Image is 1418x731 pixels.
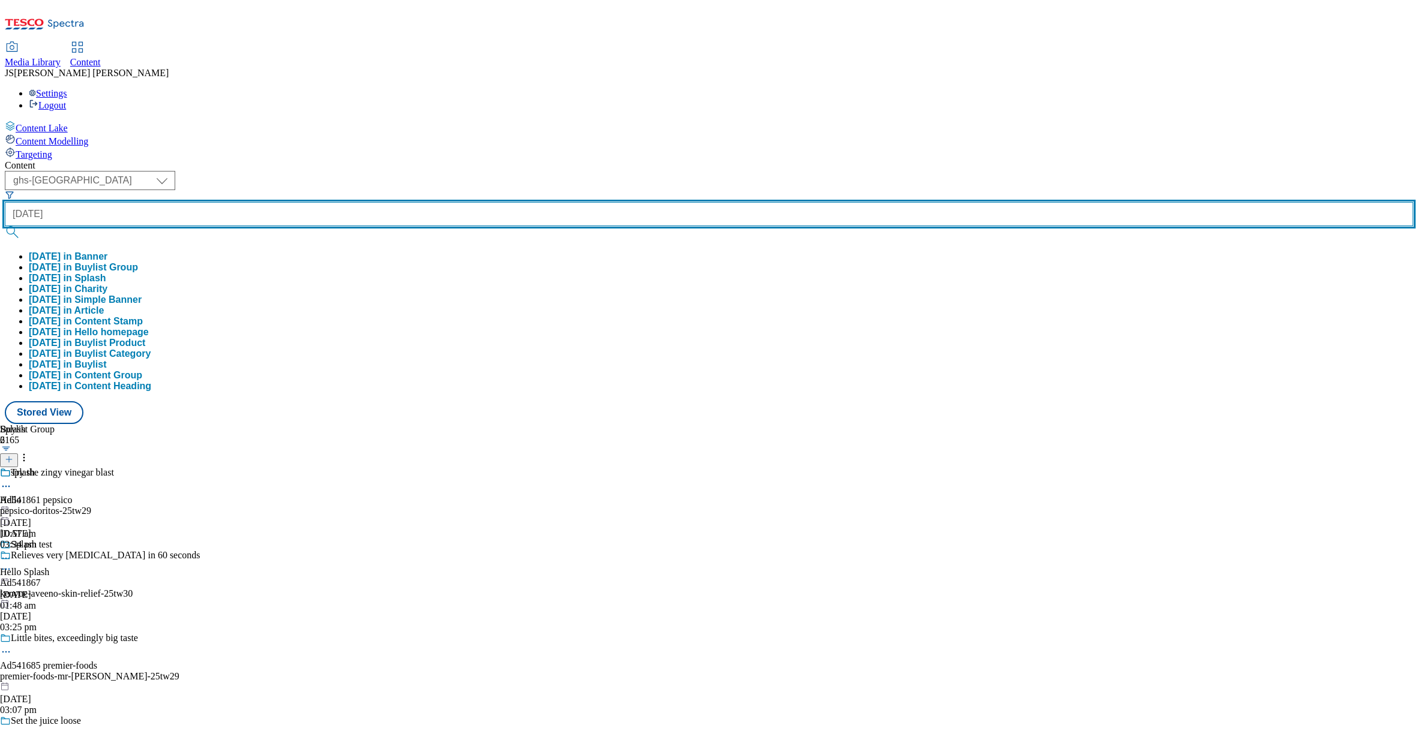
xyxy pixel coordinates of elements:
button: [DATE] in Charity [29,284,107,294]
button: [DATE] in Banner [29,251,107,262]
a: Content Modelling [5,134,1413,147]
a: Media Library [5,43,61,68]
span: JS [5,68,14,78]
button: [DATE] in Buylist Category [29,348,151,359]
button: Stored View [5,401,83,424]
button: [DATE] in Content Stamp [29,316,143,327]
button: [DATE] in Content Group [29,370,142,381]
div: Set the juice loose [11,715,81,726]
span: [PERSON_NAME] [PERSON_NAME] [14,68,169,78]
a: Content [70,43,101,68]
div: Content [5,160,1413,171]
button: [DATE] in Buylist Product [29,338,145,348]
div: [DATE] in [29,262,138,273]
span: Content Lake [16,123,68,133]
button: [DATE] in Buylist Group [29,262,138,273]
div: Relieves very [MEDICAL_DATA] in 60 seconds [11,550,200,561]
span: Hello homepage [74,327,149,337]
button: [DATE] in Splash [29,273,106,284]
span: Content Modelling [16,136,88,146]
span: Buylist Group [74,262,138,272]
button: [DATE] in Article [29,305,104,316]
span: Targeting [16,149,52,160]
span: Content [70,57,101,67]
span: Content Stamp [74,316,143,326]
input: Search [5,202,1413,226]
a: Settings [29,88,67,98]
a: Content Lake [5,121,1413,134]
button: [DATE] in Hello homepage [29,327,149,338]
button: [DATE] in Content Heading [29,381,151,392]
div: [DATE] in [29,316,143,327]
div: [DATE] in [29,327,149,338]
a: Targeting [5,147,1413,160]
svg: Search Filters [5,190,14,200]
span: Media Library [5,57,61,67]
button: [DATE] in Buylist [29,359,106,370]
a: Logout [29,100,66,110]
div: Little bites, exceedingly big taste [11,633,138,643]
div: Try the zingy vinegar blast [11,467,114,478]
button: [DATE] in Simple Banner [29,294,142,305]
